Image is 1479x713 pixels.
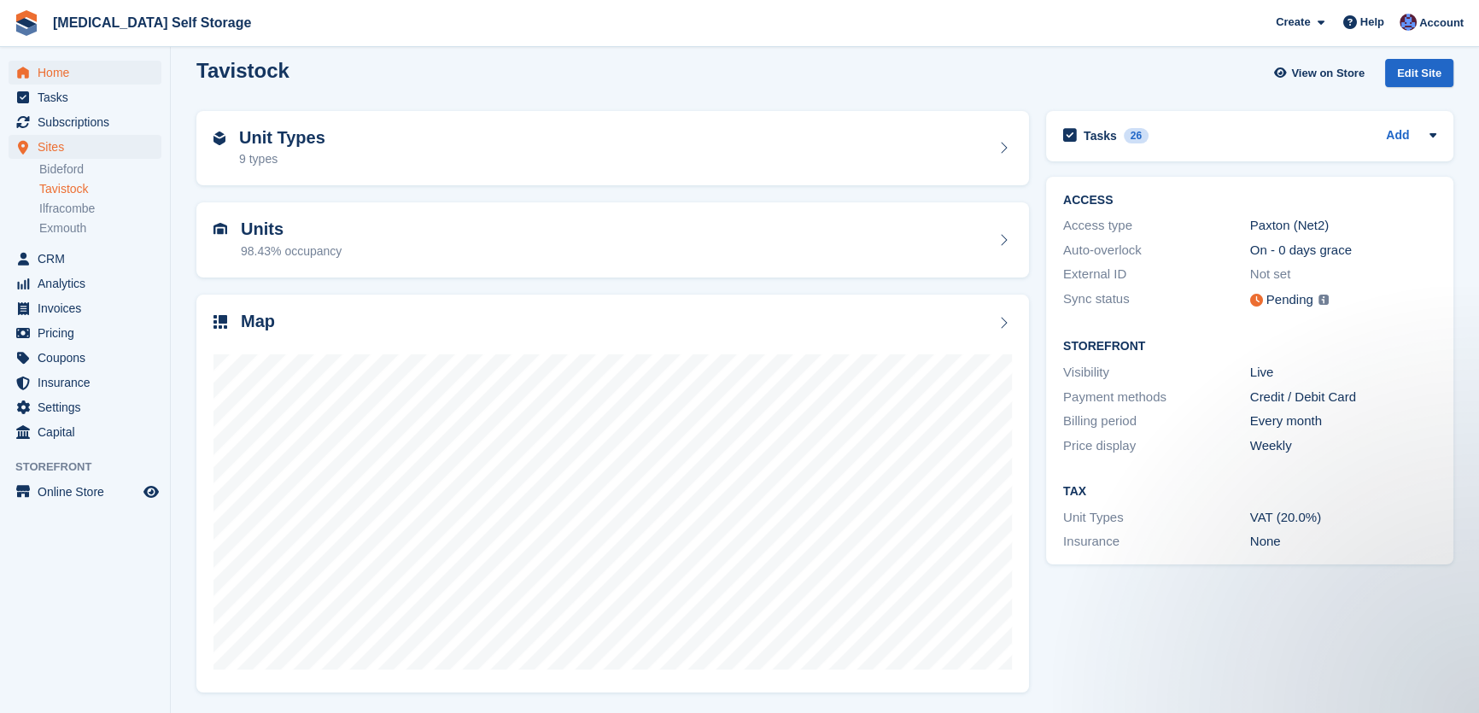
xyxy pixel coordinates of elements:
span: Analytics [38,272,140,295]
a: Preview store [141,482,161,502]
div: External ID [1063,265,1250,284]
a: menu [9,321,161,345]
a: Exmouth [39,220,161,237]
a: menu [9,85,161,109]
h2: Storefront [1063,340,1436,354]
a: Ilfracombe [39,201,161,217]
div: On - 0 days grace [1250,241,1437,260]
a: [MEDICAL_DATA] Self Storage [46,9,258,37]
h2: Tavistock [196,59,289,82]
a: menu [9,480,161,504]
span: Home [38,61,140,85]
span: Sites [38,135,140,159]
a: Add [1386,126,1409,146]
a: menu [9,395,161,419]
a: menu [9,272,161,295]
img: stora-icon-8386f47178a22dfd0bd8f6a31ec36ba5ce8667c1dd55bd0f319d3a0aa187defe.svg [14,10,39,36]
div: Not set [1250,265,1437,284]
div: 98.43% occupancy [241,243,342,260]
div: Price display [1063,436,1250,456]
span: Account [1419,15,1464,32]
a: menu [9,61,161,85]
div: Unit Types [1063,508,1250,528]
span: View on Store [1291,65,1365,82]
img: unit-icn-7be61d7bf1b0ce9d3e12c5938cc71ed9869f7b940bace4675aadf7bd6d80202e.svg [213,223,227,235]
img: icon-info-grey-7440780725fd019a000dd9b08b2336e03edf1995a4989e88bcd33f0948082b44.svg [1318,295,1329,305]
div: Pending [1266,290,1313,310]
span: Settings [38,395,140,419]
a: Units 98.43% occupancy [196,202,1029,278]
a: menu [9,420,161,444]
span: Insurance [38,371,140,394]
h2: Map [241,312,275,331]
a: Tavistock [39,181,161,197]
div: 9 types [239,150,325,168]
h2: Tax [1063,485,1436,499]
div: Weekly [1250,436,1437,456]
span: Tasks [38,85,140,109]
div: Access type [1063,216,1250,236]
img: map-icn-33ee37083ee616e46c38cad1a60f524a97daa1e2b2c8c0bc3eb3415660979fc1.svg [213,315,227,329]
div: Billing period [1063,412,1250,431]
span: Coupons [38,346,140,370]
a: Edit Site [1385,59,1453,94]
div: Live [1250,363,1437,383]
span: Capital [38,420,140,444]
h2: ACCESS [1063,194,1436,207]
div: Auto-overlock [1063,241,1250,260]
span: Subscriptions [38,110,140,134]
span: Invoices [38,296,140,320]
a: menu [9,110,161,134]
h2: Units [241,219,342,239]
div: None [1250,532,1437,552]
a: menu [9,247,161,271]
div: Sync status [1063,289,1250,311]
div: Every month [1250,412,1437,431]
span: Online Store [38,480,140,504]
h2: Unit Types [239,128,325,148]
div: Paxton (Net2) [1250,216,1437,236]
span: Pricing [38,321,140,345]
span: Help [1360,14,1384,31]
a: menu [9,371,161,394]
a: View on Store [1271,59,1371,87]
img: unit-type-icn-2b2737a686de81e16bb02015468b77c625bbabd49415b5ef34ead5e3b44a266d.svg [213,131,225,145]
div: Payment methods [1063,388,1250,407]
div: VAT (20.0%) [1250,508,1437,528]
span: Storefront [15,459,170,476]
span: CRM [38,247,140,271]
div: Visibility [1063,363,1250,383]
div: 26 [1124,128,1149,143]
a: menu [9,135,161,159]
a: menu [9,346,161,370]
span: Create [1276,14,1310,31]
img: Helen Walker [1400,14,1417,31]
a: Unit Types 9 types [196,111,1029,186]
a: Map [196,295,1029,693]
h2: Tasks [1084,128,1117,143]
div: Edit Site [1385,59,1453,87]
div: Credit / Debit Card [1250,388,1437,407]
a: Bideford [39,161,161,178]
a: menu [9,296,161,320]
div: Insurance [1063,532,1250,552]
